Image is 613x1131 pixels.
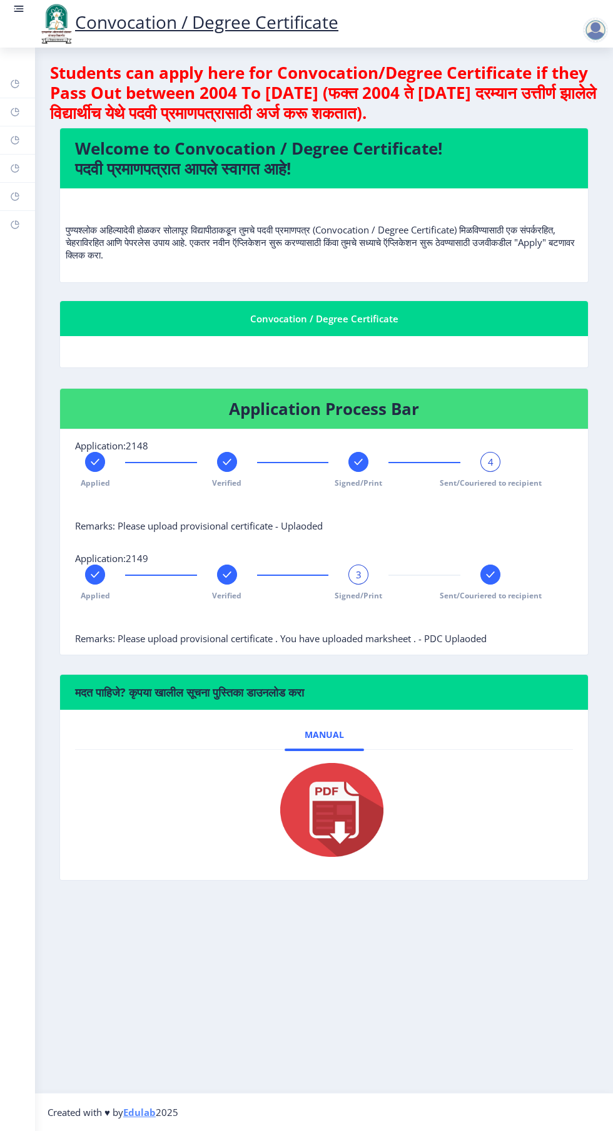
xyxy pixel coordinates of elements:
span: Created with ♥ by 2025 [48,1106,178,1118]
p: पुण्यश्लोक अहिल्यादेवी होळकर सोलापूर विद्यापीठाकडून तुमचे पदवी प्रमाणपत्र (Convocation / Degree C... [66,198,582,261]
div: Convocation / Degree Certificate [75,311,573,326]
img: pdf.png [261,760,387,860]
span: Remarks: Please upload provisional certificate . You have uploaded marksheet . - PDC Uplaoded [75,632,487,645]
span: 3 [356,568,362,581]
span: Remarks: Please upload provisional certificate - Uplaoded [75,519,323,532]
span: Application:2148 [75,439,148,452]
span: Application:2149 [75,552,148,565]
span: Verified [212,590,241,601]
span: Signed/Print [335,590,382,601]
h4: Welcome to Convocation / Degree Certificate! पदवी प्रमाणपत्रात आपले स्वागत आहे! [75,138,573,178]
span: Manual [305,730,344,740]
span: Sent/Couriered to recipient [440,478,542,488]
a: Manual [285,720,364,750]
h6: मदत पाहिजे? कृपया खालील सूचना पुस्तिका डाउनलोड करा [75,685,573,700]
h4: Application Process Bar [75,399,573,419]
span: Applied [81,478,110,488]
a: Convocation / Degree Certificate [38,10,338,34]
h4: Students can apply here for Convocation/Degree Certificate if they Pass Out between 2004 To [DATE... [50,63,598,123]
span: Verified [212,478,241,488]
span: Signed/Print [335,478,382,488]
span: 4 [488,456,494,468]
span: Applied [81,590,110,601]
a: Edulab [123,1106,156,1118]
img: logo [38,3,75,45]
span: Sent/Couriered to recipient [440,590,542,601]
